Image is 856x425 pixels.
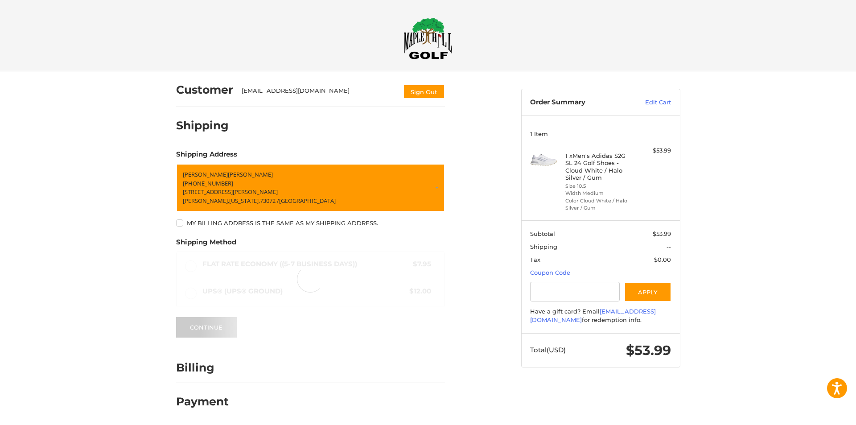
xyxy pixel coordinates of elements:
input: Gift Certificate or Coupon Code [530,282,620,302]
div: $53.99 [636,146,671,155]
button: Sign Out [403,84,445,99]
span: [GEOGRAPHIC_DATA] [279,196,336,204]
label: My billing address is the same as my shipping address. [176,219,445,227]
span: Subtotal [530,230,555,237]
span: -- [667,243,671,250]
li: Size 10.5 [565,182,634,190]
span: $53.99 [653,230,671,237]
div: [EMAIL_ADDRESS][DOMAIN_NAME] [242,87,394,99]
h2: Payment [176,395,229,408]
h3: 1 Item [530,130,671,137]
span: $0.00 [654,256,671,263]
h2: Billing [176,361,228,375]
span: [STREET_ADDRESS][PERSON_NAME] [183,188,278,196]
span: 73072 / [260,196,279,204]
legend: Shipping Address [176,149,237,164]
h2: Shipping [176,119,229,132]
legend: Shipping Method [176,237,236,252]
span: [PHONE_NUMBER] [183,179,233,187]
h4: 1 x Men's Adidas S2G SL 24 Golf Shoes - Cloud White / Halo Silver / Gum [565,152,634,181]
span: $53.99 [626,342,671,359]
h2: Customer [176,83,233,97]
span: [PERSON_NAME] [228,170,273,178]
a: Coupon Code [530,269,570,276]
button: Apply [624,282,671,302]
button: Continue [176,317,237,338]
li: Color Cloud White / Halo Silver / Gum [565,197,634,212]
h3: Order Summary [530,98,626,107]
img: Maple Hill Golf [403,17,453,59]
span: [US_STATE], [229,196,260,204]
span: Shipping [530,243,557,250]
iframe: Gorgias live chat messenger [9,387,106,416]
span: Tax [530,256,540,263]
div: Have a gift card? Email for redemption info. [530,307,671,325]
a: Edit Cart [626,98,671,107]
a: Enter or select a different address [176,164,445,212]
span: [PERSON_NAME], [183,196,229,204]
span: [PERSON_NAME] [183,170,228,178]
li: Width Medium [565,190,634,197]
span: Total (USD) [530,346,566,354]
